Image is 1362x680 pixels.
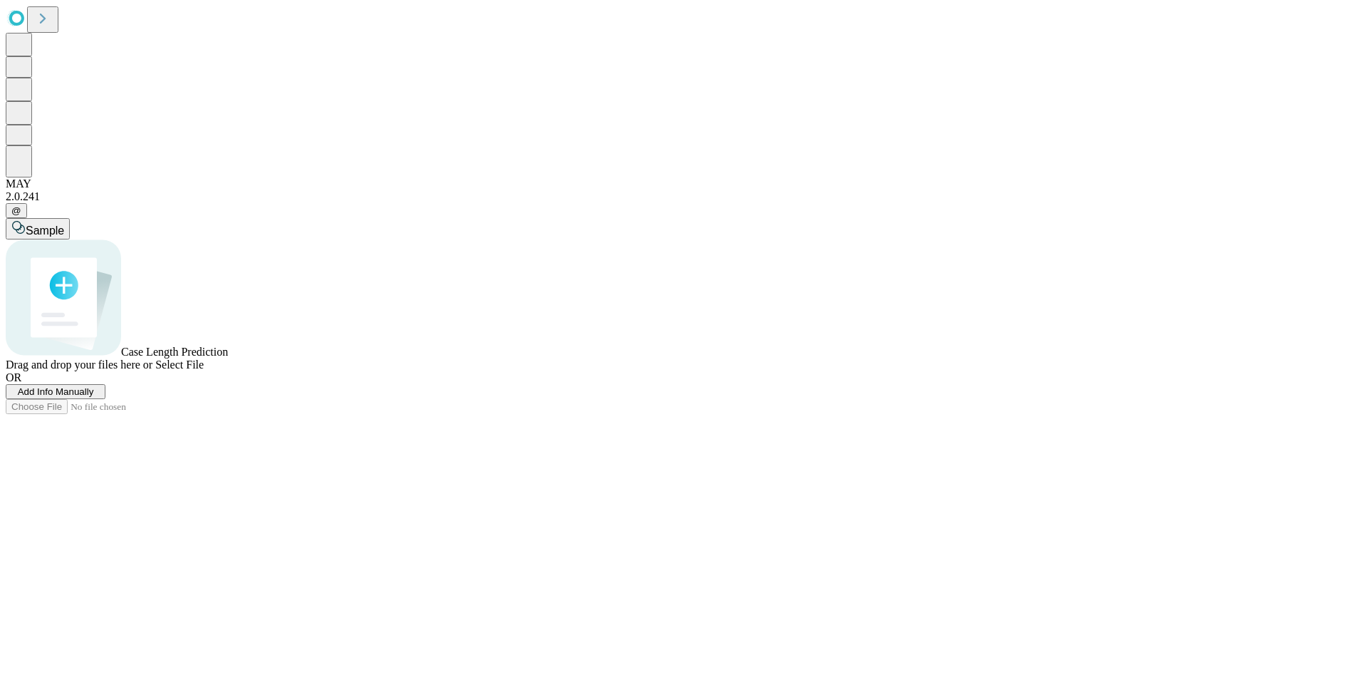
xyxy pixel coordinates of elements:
div: 2.0.241 [6,190,1356,203]
button: @ [6,203,27,218]
button: Add Info Manually [6,384,105,399]
span: Drag and drop your files here or [6,359,152,371]
span: Sample [26,225,64,237]
span: OR [6,371,21,383]
span: Add Info Manually [18,386,94,397]
span: @ [11,205,21,216]
span: Select File [155,359,204,371]
button: Sample [6,218,70,239]
div: MAY [6,177,1356,190]
span: Case Length Prediction [121,346,228,358]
